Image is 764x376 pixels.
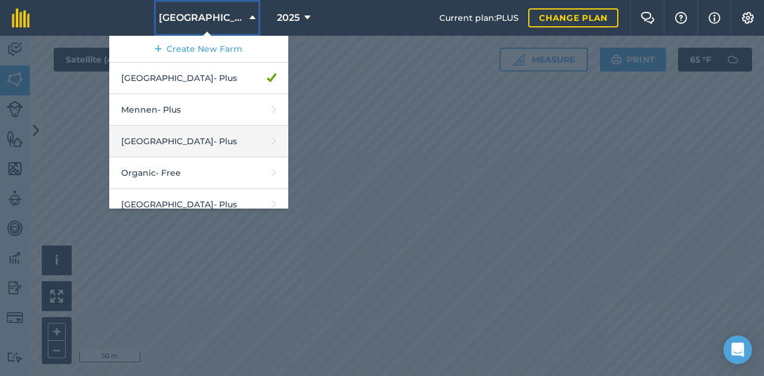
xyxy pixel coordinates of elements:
a: Mennen- Plus [109,94,288,126]
img: svg+xml;base64,PHN2ZyB4bWxucz0iaHR0cDovL3d3dy53My5vcmcvMjAwMC9zdmciIHdpZHRoPSIxNyIgaGVpZ2h0PSIxNy... [708,11,720,25]
img: fieldmargin Logo [12,8,30,27]
span: [GEOGRAPHIC_DATA] [159,11,245,25]
img: A cog icon [741,12,755,24]
img: A question mark icon [674,12,688,24]
img: Two speech bubbles overlapping with the left bubble in the forefront [640,12,655,24]
span: 2025 [277,11,300,25]
a: [GEOGRAPHIC_DATA]- Plus [109,63,288,94]
a: Change plan [528,8,618,27]
a: Create New Farm [109,36,288,63]
span: Current plan : PLUS [439,11,519,24]
a: [GEOGRAPHIC_DATA]- Plus [109,126,288,157]
a: Organic- Free [109,157,288,189]
div: Open Intercom Messenger [723,335,752,364]
a: [GEOGRAPHIC_DATA]- Plus [109,189,288,220]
